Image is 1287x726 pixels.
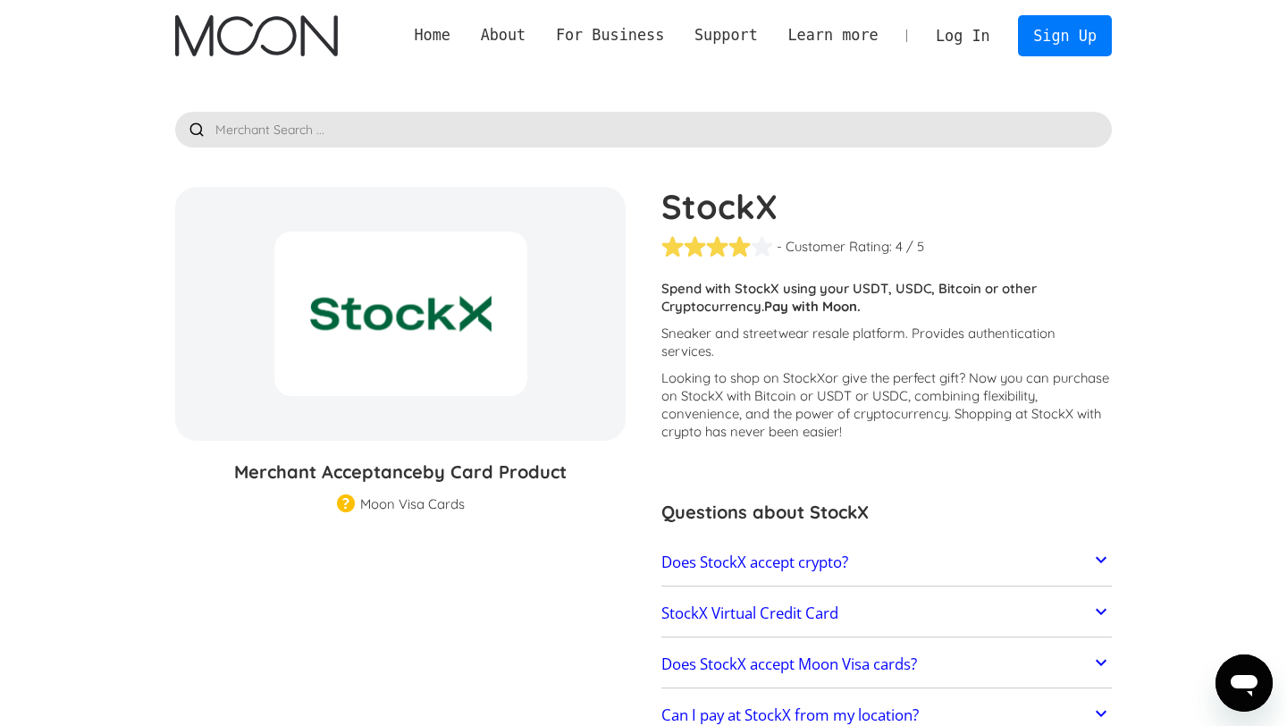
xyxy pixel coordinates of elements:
span: by Card Product [423,460,567,483]
h3: Questions about StockX [661,499,1112,526]
div: / 5 [906,238,924,256]
a: Log In [921,16,1005,55]
div: Learn more [773,24,894,46]
a: StockX Virtual Credit Card [661,595,1112,632]
div: Learn more [787,24,878,46]
h2: Does StockX accept Moon Visa cards? [661,655,917,673]
div: About [466,24,541,46]
div: For Business [541,24,679,46]
a: Home [400,24,466,46]
a: Does StockX accept crypto? [661,544,1112,581]
img: Moon Logo [175,15,337,56]
h2: StockX Virtual Credit Card [661,604,838,622]
div: 4 [896,238,903,256]
div: Support [679,24,772,46]
p: Spend with StockX using your USDT, USDC, Bitcoin or other Cryptocurrency. [661,280,1112,316]
strong: Pay with Moon. [764,298,861,315]
div: - Customer Rating: [777,238,892,256]
p: Looking to shop on StockX ? Now you can purchase on StockX with Bitcoin or USDT or USDC, combinin... [661,369,1112,441]
div: Moon Visa Cards [360,495,465,513]
div: For Business [556,24,664,46]
a: Does StockX accept Moon Visa cards? [661,646,1112,683]
input: Merchant Search ... [175,112,1112,148]
h3: Merchant Acceptance [175,459,626,485]
div: Support [694,24,758,46]
iframe: Button to launch messaging window [1215,654,1273,712]
div: About [481,24,526,46]
a: Sign Up [1018,15,1111,55]
h1: StockX [661,187,1112,226]
span: or give the perfect gift [825,369,959,386]
h2: Can I pay at StockX from my location? [661,706,919,724]
a: home [175,15,337,56]
p: Sneaker and streetwear resale platform. Provides authentication services. [661,325,1112,360]
h2: Does StockX accept crypto? [661,553,848,571]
